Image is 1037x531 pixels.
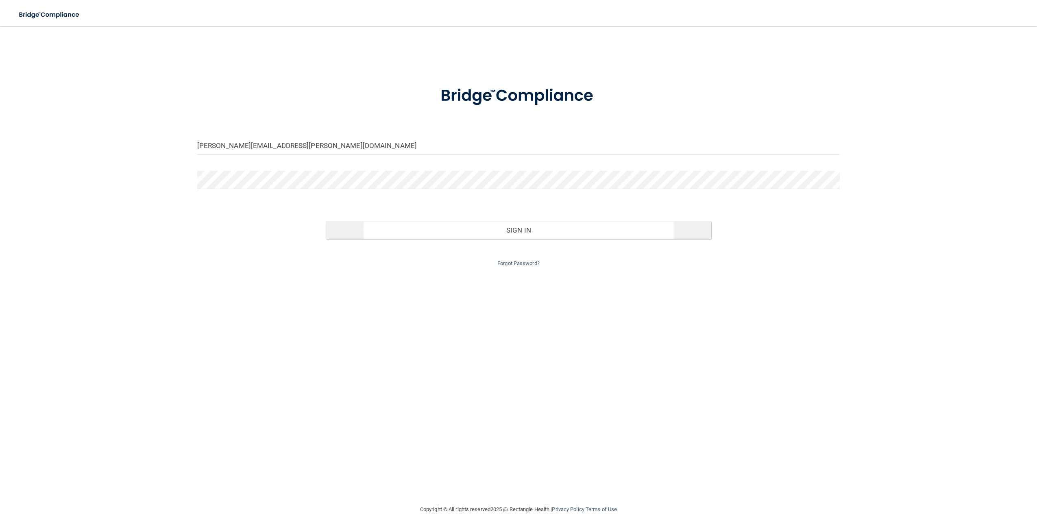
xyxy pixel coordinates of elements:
button: Sign In [326,221,711,239]
a: Forgot Password? [497,260,540,266]
input: Email [197,137,840,155]
img: bridge_compliance_login_screen.278c3ca4.svg [424,75,613,117]
img: bridge_compliance_login_screen.278c3ca4.svg [12,7,87,23]
iframe: Drift Widget Chat Controller [896,473,1027,506]
a: Privacy Policy [552,506,584,512]
div: Copyright © All rights reserved 2025 @ Rectangle Health | | [370,496,667,522]
a: Terms of Use [586,506,617,512]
